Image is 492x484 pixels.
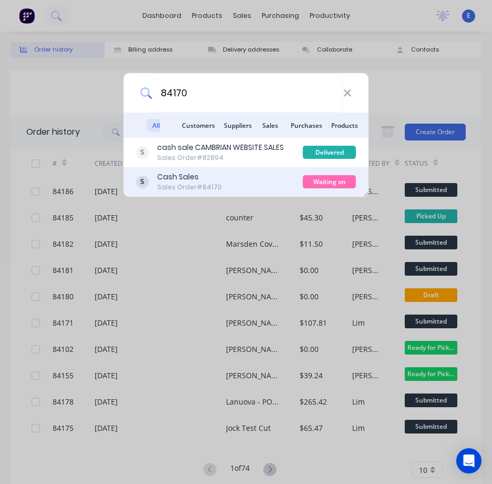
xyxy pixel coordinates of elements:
[256,119,284,132] span: Sales
[139,119,167,158] span: All results
[456,448,481,473] div: Open Intercom Messenger
[157,142,284,153] div: cash sale CAMBRIAN WEBSITE SALES
[303,146,356,159] div: Delivered
[176,119,221,132] span: Customers
[303,175,356,188] div: Waiting on Supplier
[157,172,222,183] div: Cash Sales
[157,183,222,192] div: Sales Order #84170
[218,119,258,132] span: Suppliers
[157,153,284,163] div: Sales Order #82894
[152,73,343,113] input: Start typing a customer or supplier name to create a new order...
[325,119,364,132] span: Products
[284,119,329,132] span: Purchases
